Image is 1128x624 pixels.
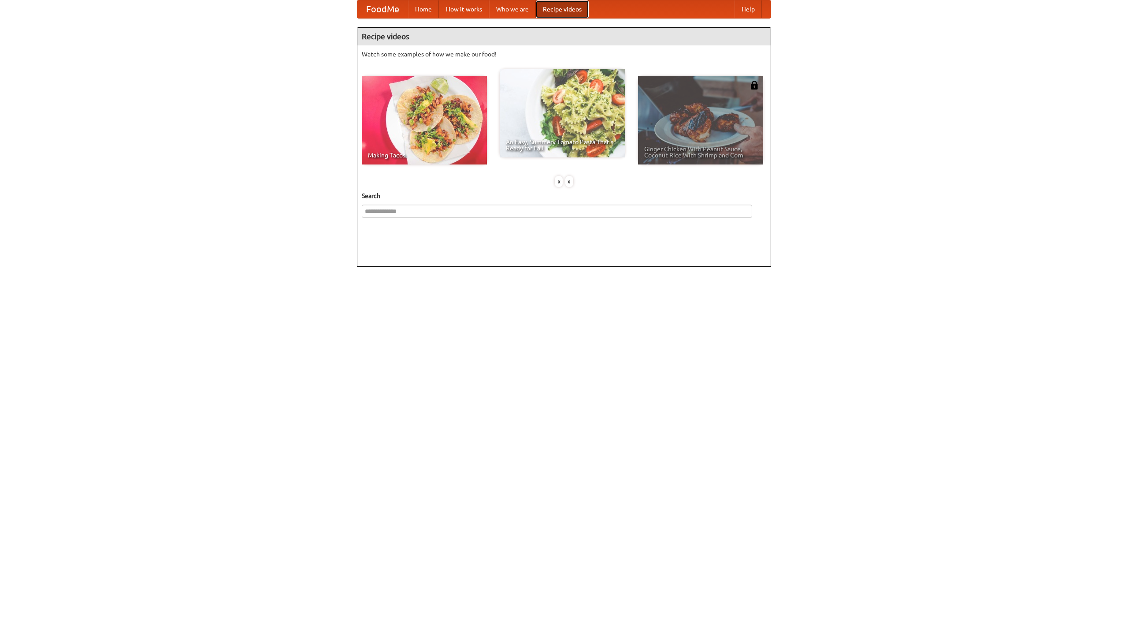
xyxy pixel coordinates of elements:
p: Watch some examples of how we make our food! [362,50,766,59]
a: Who we are [489,0,536,18]
span: An Easy, Summery Tomato Pasta That's Ready for Fall [506,139,619,151]
a: Home [408,0,439,18]
h4: Recipe videos [357,28,771,45]
div: « [555,176,563,187]
a: How it works [439,0,489,18]
a: Help [735,0,762,18]
a: Making Tacos [362,76,487,164]
h5: Search [362,191,766,200]
a: Recipe videos [536,0,589,18]
span: Making Tacos [368,152,481,158]
img: 483408.png [750,81,759,90]
a: An Easy, Summery Tomato Pasta That's Ready for Fall [500,69,625,157]
div: » [565,176,573,187]
a: FoodMe [357,0,408,18]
